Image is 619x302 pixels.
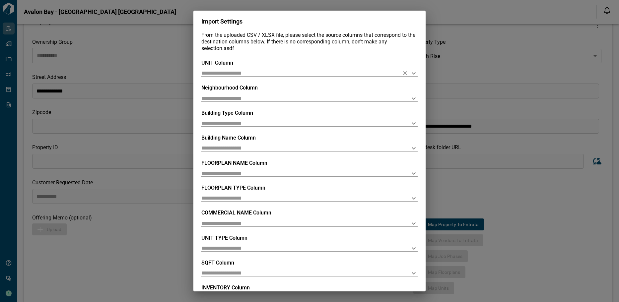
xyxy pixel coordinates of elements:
[409,69,418,78] button: Open
[201,60,233,66] span: UNIT Column
[201,32,415,51] span: From the uploaded CSV / XLSX file, please select the source columns that correspond to the destin...
[201,210,271,216] span: COMMERCIAL NAME Column
[201,284,250,291] span: INVENTORY Column
[409,94,418,103] button: Open
[201,110,253,116] span: Building Type Column
[201,185,265,191] span: FLOORPLAN TYPE Column
[409,144,418,153] button: Open
[409,269,418,278] button: Open
[201,18,242,25] span: Import Settings
[201,160,267,166] span: FLOORPLAN NAME Column
[409,244,418,253] button: Open
[201,235,247,241] span: UNIT TYPE Column
[409,194,418,203] button: Open
[409,169,418,178] button: Open
[201,135,256,141] span: Building Name Column
[409,119,418,128] button: Open
[409,219,418,228] button: Open
[201,85,258,91] span: Neighbourhood Column
[400,69,410,78] button: Clear
[201,260,234,266] span: SQFT Column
